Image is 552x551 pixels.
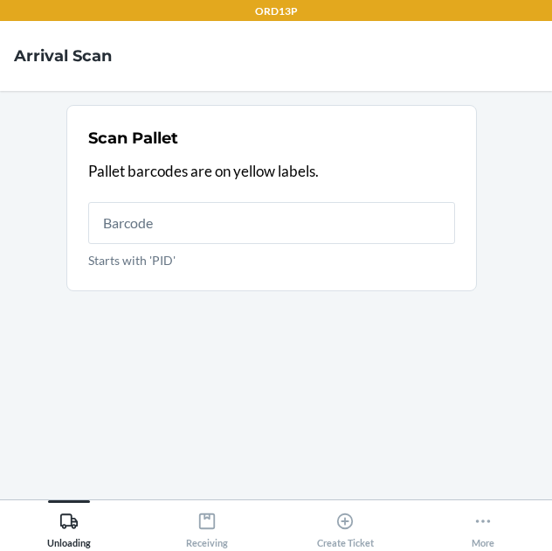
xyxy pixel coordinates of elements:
button: More [414,500,552,548]
p: ORD13P [255,3,298,19]
div: More [472,505,494,548]
div: Create Ticket [317,505,374,548]
button: Create Ticket [276,500,414,548]
button: Receiving [138,500,276,548]
h2: Scan Pallet [88,127,178,150]
h4: Arrival Scan [14,45,112,67]
p: Starts with 'PID' [88,251,455,269]
input: Starts with 'PID' [88,202,455,244]
p: Pallet barcodes are on yellow labels. [88,160,455,183]
div: Receiving [186,505,228,548]
div: Unloading [47,505,91,548]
